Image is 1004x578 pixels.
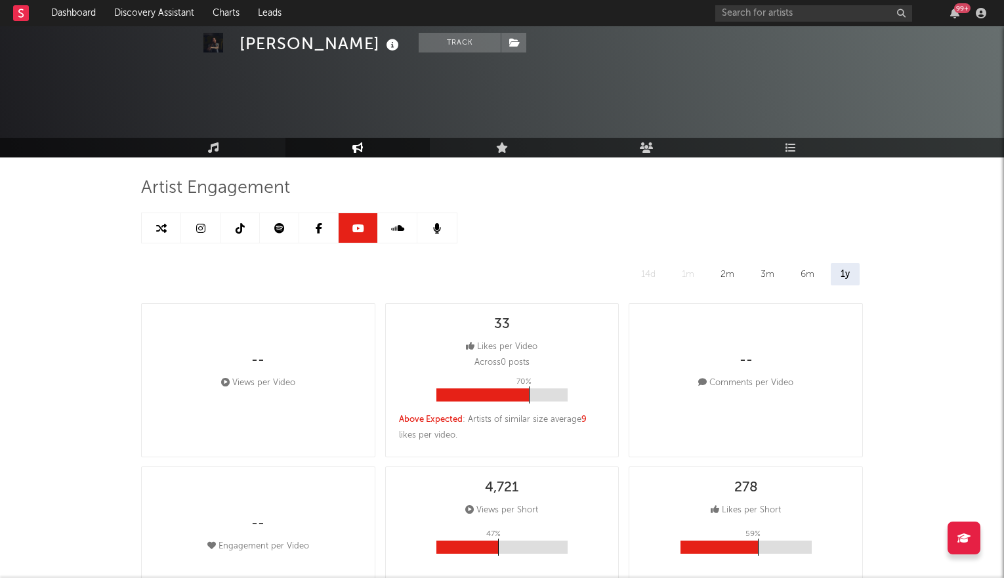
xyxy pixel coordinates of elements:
button: Track [419,33,501,52]
div: 4,721 [485,480,518,496]
span: Above Expected [399,415,463,424]
div: Engagement per Video [207,539,309,554]
p: 47 % [486,526,501,542]
div: Likes per Video [466,339,537,355]
span: Artist Engagement [141,180,290,196]
p: 70 % [516,374,532,390]
span: 9 [581,415,587,424]
div: 99 + [954,3,971,13]
div: -- [251,353,264,369]
div: Views per Short [465,503,538,518]
input: Search for artists [715,5,912,22]
div: 1m [672,263,704,285]
div: [PERSON_NAME] [240,33,402,54]
div: 278 [734,480,758,496]
div: 14d [631,263,665,285]
div: 3m [751,263,784,285]
div: Likes per Short [711,503,781,518]
div: : Artists of similar size average likes per video . [399,412,606,444]
div: 33 [494,317,510,333]
button: 99+ [950,8,959,18]
div: Views per Video [221,375,295,391]
div: 6m [791,263,824,285]
p: Across 0 posts [474,355,530,371]
div: -- [740,353,753,369]
div: 1y [831,263,860,285]
div: -- [251,516,264,532]
p: 59 % [745,526,761,542]
div: 2m [711,263,744,285]
div: Comments per Video [698,375,793,391]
